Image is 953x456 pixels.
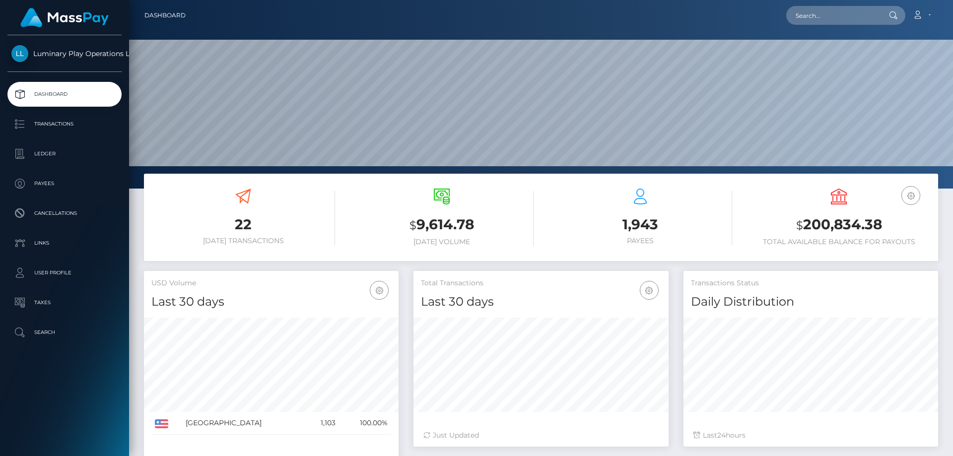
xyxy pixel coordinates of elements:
[11,146,118,161] p: Ledger
[339,412,391,435] td: 100.00%
[693,430,928,441] div: Last hours
[421,293,661,311] h4: Last 30 days
[11,45,28,62] img: Luminary Play Operations Limited
[151,237,335,245] h6: [DATE] Transactions
[7,141,122,166] a: Ledger
[350,238,534,246] h6: [DATE] Volume
[306,412,339,435] td: 1,103
[7,82,122,107] a: Dashboard
[151,293,391,311] h4: Last 30 days
[11,236,118,251] p: Links
[11,117,118,131] p: Transactions
[548,215,732,234] h3: 1,943
[409,218,416,232] small: $
[7,171,122,196] a: Payees
[155,419,168,428] img: US.png
[7,290,122,315] a: Taxes
[423,430,658,441] div: Just Updated
[11,265,118,280] p: User Profile
[20,8,109,27] img: MassPay Logo
[11,176,118,191] p: Payees
[151,278,391,288] h5: USD Volume
[151,215,335,234] h3: 22
[7,231,122,256] a: Links
[7,320,122,345] a: Search
[691,293,931,311] h4: Daily Distribution
[796,218,803,232] small: $
[350,215,534,235] h3: 9,614.78
[548,237,732,245] h6: Payees
[747,215,931,235] h3: 200,834.38
[747,238,931,246] h6: Total Available Balance for Payouts
[786,6,880,25] input: Search...
[11,325,118,340] p: Search
[7,201,122,226] a: Cancellations
[421,278,661,288] h5: Total Transactions
[11,206,118,221] p: Cancellations
[7,49,122,58] span: Luminary Play Operations Limited
[11,295,118,310] p: Taxes
[144,5,186,26] a: Dashboard
[7,112,122,136] a: Transactions
[182,412,307,435] td: [GEOGRAPHIC_DATA]
[11,87,118,102] p: Dashboard
[717,431,726,440] span: 24
[691,278,931,288] h5: Transactions Status
[7,261,122,285] a: User Profile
